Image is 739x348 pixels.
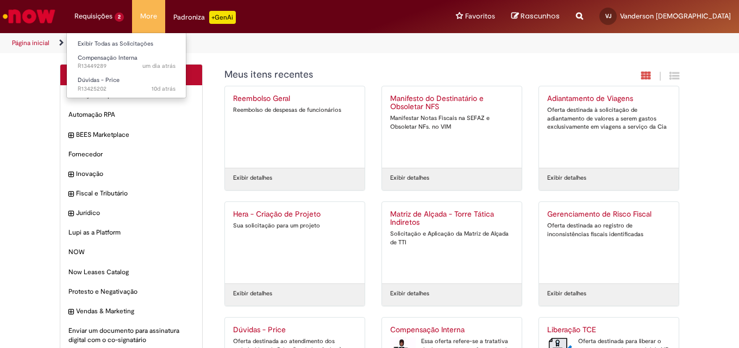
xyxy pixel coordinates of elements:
[465,11,495,22] span: Favoritos
[12,39,49,47] a: Página inicial
[68,189,73,200] i: expandir categoria Fiscal e Tributário
[233,174,272,182] a: Exibir detalhes
[233,222,356,230] div: Sua solicitação para um projeto
[390,230,513,246] div: Solicitação e Aplicação da Matriz de Alçada de TTI
[76,169,194,179] span: Inovação
[76,208,194,218] span: Jurídico
[152,85,176,93] time: 18/08/2025 14:45:34
[60,282,202,302] div: Protesto e Negativação
[60,242,202,262] div: NOW
[547,106,671,131] div: Oferta destinada à solicitação de adiantamento de valores a serem gastos exclusivamente em viagen...
[547,222,671,238] div: Oferta destinada ao registro de inconsistências fiscais identificadas
[60,105,202,125] div: Automação RPA
[60,223,202,243] div: Lupi as a Platform
[68,228,194,237] span: Lupi as a Platform
[669,71,679,81] i: Exibição de grade
[68,287,194,296] span: Protesto e Negativação
[390,114,513,131] div: Manifestar Notas Fiscais na SEFAZ e Obsoletar NFs. no VIM
[68,208,73,219] i: expandir categoria Jurídico
[67,52,186,72] a: Aberto R13449289 : Compensação Interna
[382,202,522,283] a: Matriz de Alçada - Torre Tática Indiretos Solicitação e Aplicação da Matriz de Alçada de TTI
[547,174,586,182] a: Exibir detalhes
[68,268,194,277] span: Now Leases Catalog
[78,54,137,62] span: Compensação Interna
[390,94,513,112] h2: Manifesto do Destinatário e Obsoletar NFS
[233,106,356,115] div: Reembolso de despesas de funcionários
[547,94,671,103] h2: Adiantamento de Viagens
[76,307,194,316] span: Vendas & Marketing
[511,11,560,22] a: Rascunhos
[66,33,186,98] ul: Requisições
[539,86,679,168] a: Adiantamento de Viagens Oferta destinada à solicitação de adiantamento de valores a serem gastos ...
[620,11,731,21] span: Vanderson [DEMOGRAPHIC_DATA]
[390,210,513,227] h2: Matriz de Alçada - Torre Tática Indiretos
[142,62,176,70] time: 26/08/2025 15:58:30
[68,248,194,257] span: NOW
[115,12,124,22] span: 2
[60,144,202,164] div: Fornecedor
[60,301,202,321] div: expandir categoria Vendas & Marketing Vendas & Marketing
[390,326,513,334] h2: Compensação Interna
[68,150,194,159] span: Fornecedor
[547,289,586,298] a: Exibir detalhes
[76,130,194,140] span: BEES Marketplace
[209,11,236,24] p: +GenAi
[390,174,429,182] a: Exibir detalhes
[142,62,176,70] span: um dia atrás
[74,11,112,22] span: Requisições
[659,70,661,83] span: |
[78,76,120,84] span: Dúvidas - Price
[1,5,57,27] img: ServiceNow
[76,189,194,198] span: Fiscal e Tributário
[521,11,560,21] span: Rascunhos
[68,307,73,318] i: expandir categoria Vendas & Marketing
[78,85,176,93] span: R13425202
[78,62,176,71] span: R13449289
[641,71,651,81] i: Exibição em cartão
[60,125,202,145] div: expandir categoria BEES Marketplace BEES Marketplace
[67,38,186,50] a: Exibir Todas as Solicitações
[225,86,365,168] a: Reembolso Geral Reembolso de despesas de funcionários
[60,164,202,184] div: expandir categoria Inovação Inovação
[140,11,157,22] span: More
[539,202,679,283] a: Gerenciamento de Risco Fiscal Oferta destinada ao registro de inconsistências fiscais identificadas
[233,210,356,219] h2: Hera - Criação de Projeto
[68,110,194,119] span: Automação RPA
[225,202,365,283] a: Hera - Criação de Projeto Sua solicitação para um projeto
[547,326,671,334] h2: Liberação TCE
[224,69,562,80] h1: {"description":"","title":"Meus itens recentes"} Categoria
[233,94,356,103] h2: Reembolso Geral
[60,85,202,105] div: Alteração de pedido
[390,289,429,298] a: Exibir detalhes
[68,326,194,345] span: Enviar um documento para assinatura digital com o co-signatário
[60,184,202,204] div: expandir categoria Fiscal e Tributário Fiscal e Tributário
[60,203,202,223] div: expandir categoria Jurídico Jurídico
[152,85,176,93] span: 10d atrás
[68,130,73,141] i: expandir categoria BEES Marketplace
[67,74,186,94] a: Aberto R13425202 : Dúvidas - Price
[68,169,73,180] i: expandir categoria Inovação
[8,33,485,53] ul: Trilhas de página
[547,210,671,219] h2: Gerenciamento de Risco Fiscal
[60,262,202,282] div: Now Leases Catalog
[605,12,611,20] span: VJ
[173,11,236,24] div: Padroniza
[233,326,356,334] h2: Dúvidas - Price
[382,86,522,168] a: Manifesto do Destinatário e Obsoletar NFS Manifestar Notas Fiscais na SEFAZ e Obsoletar NFs. no VIM
[233,289,272,298] a: Exibir detalhes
